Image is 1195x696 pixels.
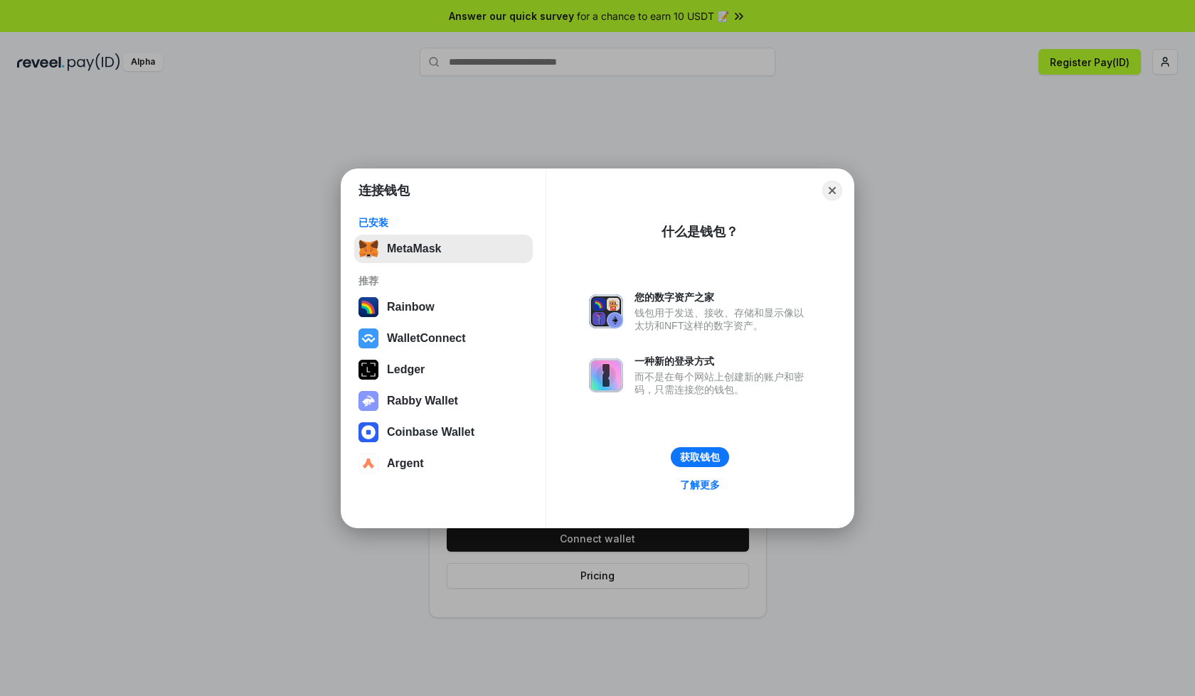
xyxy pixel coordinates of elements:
[358,454,378,473] img: svg+xml,%3Csvg%20width%3D%2228%22%20height%3D%2228%22%20viewBox%3D%220%200%2028%2028%22%20fill%3D...
[387,242,441,255] div: MetaMask
[387,457,424,470] div: Argent
[822,181,842,200] button: Close
[358,422,378,442] img: svg+xml,%3Csvg%20width%3D%2228%22%20height%3D%2228%22%20viewBox%3D%220%200%2028%2028%22%20fill%3D...
[680,478,720,491] div: 了解更多
[671,447,729,467] button: 获取钱包
[387,332,466,345] div: WalletConnect
[634,370,811,396] div: 而不是在每个网站上创建新的账户和密码，只需连接您的钱包。
[387,301,435,314] div: Rainbow
[634,355,811,368] div: 一种新的登录方式
[387,395,458,407] div: Rabby Wallet
[589,294,623,328] img: svg+xml,%3Csvg%20xmlns%3D%22http%3A%2F%2Fwww.w3.org%2F2000%2Fsvg%22%20fill%3D%22none%22%20viewBox...
[358,216,529,229] div: 已安装
[358,239,378,259] img: svg+xml,%3Csvg%20fill%3D%22none%22%20height%3D%2233%22%20viewBox%3D%220%200%2035%2033%22%20width%...
[358,391,378,411] img: svg+xml,%3Csvg%20xmlns%3D%22http%3A%2F%2Fwww.w3.org%2F2000%2Fsvg%22%20fill%3D%22none%22%20viewBox...
[662,223,738,240] div: 什么是钱包？
[680,451,720,464] div: 获取钱包
[589,358,623,392] img: svg+xml,%3Csvg%20xmlns%3D%22http%3A%2F%2Fwww.w3.org%2F2000%2Fsvg%22%20fill%3D%22none%22%20viewBox...
[634,291,811,304] div: 您的数字资产之家
[354,418,533,446] button: Coinbase Wallet
[354,293,533,321] button: Rainbow
[387,363,425,376] div: Ledger
[387,426,474,439] div: Coinbase Wallet
[358,274,529,287] div: 推荐
[358,328,378,348] img: svg+xml,%3Csvg%20width%3D%2228%22%20height%3D%2228%22%20viewBox%3D%220%200%2028%2028%22%20fill%3D...
[354,355,533,384] button: Ledger
[671,476,728,494] a: 了解更多
[634,306,811,332] div: 钱包用于发送、接收、存储和显示像以太坊和NFT这样的数字资产。
[354,449,533,478] button: Argent
[358,182,410,199] h1: 连接钱包
[354,387,533,415] button: Rabby Wallet
[358,360,378,380] img: svg+xml,%3Csvg%20xmlns%3D%22http%3A%2F%2Fwww.w3.org%2F2000%2Fsvg%22%20width%3D%2228%22%20height%3...
[354,324,533,353] button: WalletConnect
[354,235,533,263] button: MetaMask
[358,297,378,317] img: svg+xml,%3Csvg%20width%3D%22120%22%20height%3D%22120%22%20viewBox%3D%220%200%20120%20120%22%20fil...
